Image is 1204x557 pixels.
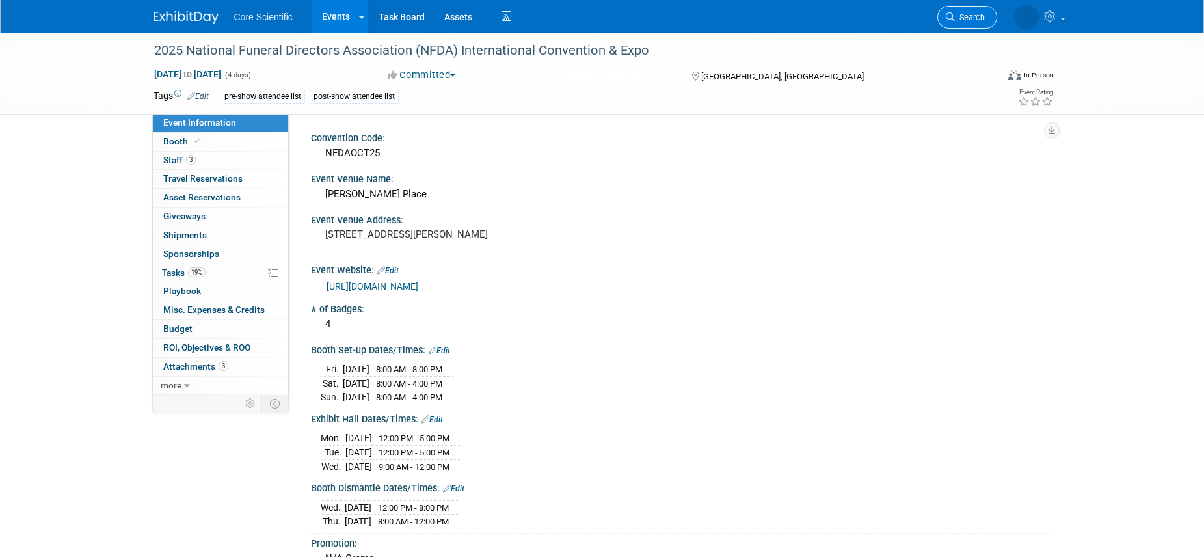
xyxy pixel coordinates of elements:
span: 8:00 AM - 12:00 PM [378,517,449,526]
img: Alissa Schlosser [1014,5,1039,29]
td: Wed. [321,500,345,515]
a: [URL][DOMAIN_NAME] [327,281,418,292]
span: Playbook [163,286,201,296]
span: Misc. Expenses & Credits [163,305,265,315]
td: Sun. [321,390,343,404]
span: Shipments [163,230,207,240]
span: Tasks [162,267,206,278]
div: Booth Dismantle Dates/Times: [311,478,1051,495]
div: Event Venue Address: [311,210,1051,226]
img: ExhibitDay [154,11,219,24]
a: Booth [153,133,288,151]
span: Budget [163,323,193,334]
a: Travel Reservations [153,170,288,188]
span: 8:00 AM - 8:00 PM [376,364,442,374]
span: 19% [188,267,206,277]
span: Core Scientific [234,12,293,22]
td: Tue. [321,446,345,460]
a: Event Information [153,114,288,132]
a: Edit [421,415,443,424]
span: Search [955,12,985,22]
a: Edit [443,484,464,493]
div: 2025 National Funeral Directors Association (NFDA) International Convention & Expo [150,39,978,62]
td: Fri. [321,362,343,377]
span: Booth [163,136,203,146]
div: In-Person [1023,70,1054,80]
span: 12:00 PM - 5:00 PM [379,433,449,443]
div: Event Rating [1018,89,1053,96]
span: 3 [219,361,228,371]
span: Asset Reservations [163,192,241,202]
div: Promotion: [311,534,1051,550]
a: Giveaways [153,208,288,226]
a: Misc. Expenses & Credits [153,301,288,319]
a: Search [937,6,997,29]
div: Event Format [920,68,1054,87]
a: Playbook [153,282,288,301]
button: Committed [383,68,461,82]
a: Asset Reservations [153,189,288,207]
span: (4 days) [224,71,251,79]
span: Attachments [163,361,228,372]
a: Tasks19% [153,264,288,282]
a: Budget [153,320,288,338]
span: Staff [163,155,196,165]
a: Staff3 [153,152,288,170]
span: more [161,380,181,390]
a: Edit [429,346,450,355]
td: [DATE] [345,431,372,446]
div: [PERSON_NAME] Place [321,184,1041,204]
div: post-show attendee list [310,90,399,103]
img: Format-Inperson.png [1008,70,1021,80]
span: Giveaways [163,211,206,221]
a: Edit [187,92,209,101]
td: Toggle Event Tabs [261,395,288,412]
td: [DATE] [345,446,372,460]
td: Tags [154,89,209,104]
a: more [153,377,288,395]
span: 9:00 AM - 12:00 PM [379,462,449,472]
td: [DATE] [343,362,369,377]
div: Exhibit Hall Dates/Times: [311,409,1051,426]
a: Attachments3 [153,358,288,376]
div: # of Badges: [311,299,1051,316]
td: [DATE] [345,459,372,473]
div: NFDAOCT25 [321,143,1041,163]
td: Sat. [321,376,343,390]
div: Booth Set-up Dates/Times: [311,340,1051,357]
div: Event Venue Name: [311,169,1051,185]
td: [DATE] [345,515,371,528]
span: 3 [186,155,196,165]
a: Edit [377,266,399,275]
span: 12:00 PM - 8:00 PM [378,503,449,513]
td: [DATE] [345,500,371,515]
div: Event Website: [311,260,1051,277]
div: 4 [321,314,1041,334]
a: Sponsorships [153,245,288,264]
span: [DATE] [DATE] [154,68,222,80]
div: pre-show attendee list [221,90,305,103]
a: ROI, Objectives & ROO [153,339,288,357]
i: Booth reservation complete [194,137,200,144]
span: Travel Reservations [163,173,243,183]
span: 8:00 AM - 4:00 PM [376,392,442,402]
span: Sponsorships [163,249,219,259]
td: [DATE] [343,390,369,404]
a: Shipments [153,226,288,245]
pre: [STREET_ADDRESS][PERSON_NAME] [325,228,605,240]
span: [GEOGRAPHIC_DATA], [GEOGRAPHIC_DATA] [701,72,864,81]
td: [DATE] [343,376,369,390]
span: Event Information [163,117,236,128]
span: ROI, Objectives & ROO [163,342,250,353]
div: Convention Code: [311,128,1051,144]
td: Thu. [321,515,345,528]
span: to [181,69,194,79]
td: Personalize Event Tab Strip [239,395,262,412]
td: Wed. [321,459,345,473]
span: 8:00 AM - 4:00 PM [376,379,442,388]
span: 12:00 PM - 5:00 PM [379,448,449,457]
td: Mon. [321,431,345,446]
